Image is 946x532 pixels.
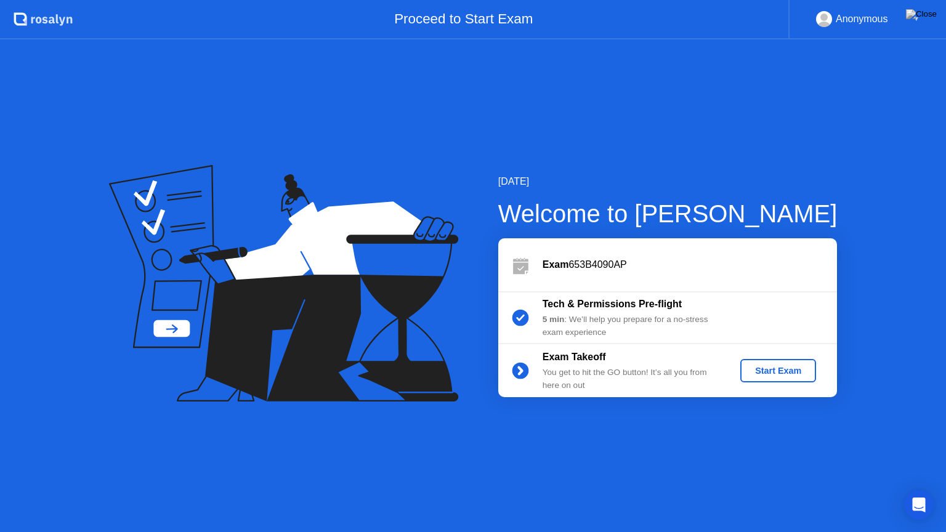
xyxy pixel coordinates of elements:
div: Open Intercom Messenger [904,490,934,520]
b: Exam Takeoff [543,352,606,362]
div: : We’ll help you prepare for a no-stress exam experience [543,313,720,339]
div: Welcome to [PERSON_NAME] [498,195,838,232]
b: Tech & Permissions Pre-flight [543,299,682,309]
div: Anonymous [836,11,888,27]
b: Exam [543,259,569,270]
button: Start Exam [740,359,816,382]
div: You get to hit the GO button! It’s all you from here on out [543,366,720,392]
div: 653B4090AP [543,257,837,272]
div: [DATE] [498,174,838,189]
img: Close [906,9,937,19]
b: 5 min [543,315,565,324]
div: Start Exam [745,366,811,376]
